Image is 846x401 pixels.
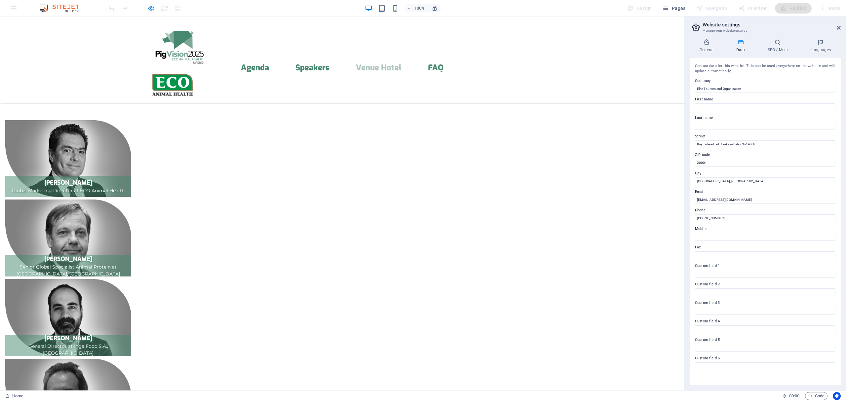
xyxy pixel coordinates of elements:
[695,169,835,177] label: City
[695,206,835,214] label: Phone
[11,171,126,178] p: Global Marketing Director at ECO Animal Health
[5,183,131,260] img: Oscar Romero
[695,336,835,344] label: Custom field 5
[625,3,655,14] div: Design (Ctrl+Alt+Y)
[432,5,438,11] i: On resize automatically adjust zoom level to fit chosen device.
[695,77,835,85] label: Company
[44,162,92,170] span: [PERSON_NAME]
[5,183,131,260] a: Trigger 2
[11,247,126,261] p: Senior Global Specialist Animal Protein at [GEOGRAPHIC_DATA], [GEOGRAPHIC_DATA]
[695,95,835,103] label: First name
[833,392,841,400] button: Usercentrics
[5,104,131,181] a: Trigger 1
[695,280,835,288] label: Custom field 2
[150,56,195,81] img: ecopigvision2025.com
[241,47,269,55] a: Agenda
[295,47,329,55] a: Speakers
[703,22,841,28] h2: Website settings
[703,28,827,34] h3: Manage your website settings
[695,225,835,233] label: Mobile
[695,151,835,159] label: ZIP code
[5,263,131,340] img: Oscar Romero
[695,243,835,251] label: Fax
[805,392,827,400] button: Code
[404,4,428,12] button: 100%
[695,188,835,196] label: Email
[5,263,131,340] a: Trigger 3
[44,238,92,246] span: [PERSON_NAME]
[5,104,131,181] img: Oscar Romero
[428,47,443,55] a: FAQ
[794,393,795,398] span: :
[356,47,402,55] a: Venue Hotel
[726,39,757,53] h4: Data
[150,11,208,47] img: ecopigvision2025.com
[695,262,835,270] label: Custom field 1
[662,5,685,12] span: Pages
[782,392,800,400] h6: Session time
[695,299,835,307] label: Custom field 3
[695,114,835,122] label: Last name
[789,392,799,400] span: 00 00
[660,3,688,14] button: Pages
[5,392,23,400] a: Click to cancel selection. Double-click to open Pages
[808,392,825,400] span: Code
[690,39,726,53] h4: General
[695,63,835,74] div: Contact data for this website. This can be used everywhere on the website and will update automat...
[44,318,92,326] span: [PERSON_NAME]
[414,4,425,12] h6: 100%
[757,39,800,53] h4: SEO / Meta
[11,326,126,340] p: General Director at Inga Food S.A., [GEOGRAPHIC_DATA]
[695,354,835,362] label: Custom field 6
[38,4,88,12] img: Editor Logo
[800,39,841,53] h4: Languages
[695,317,835,325] label: Custom field 4
[695,132,835,140] label: Street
